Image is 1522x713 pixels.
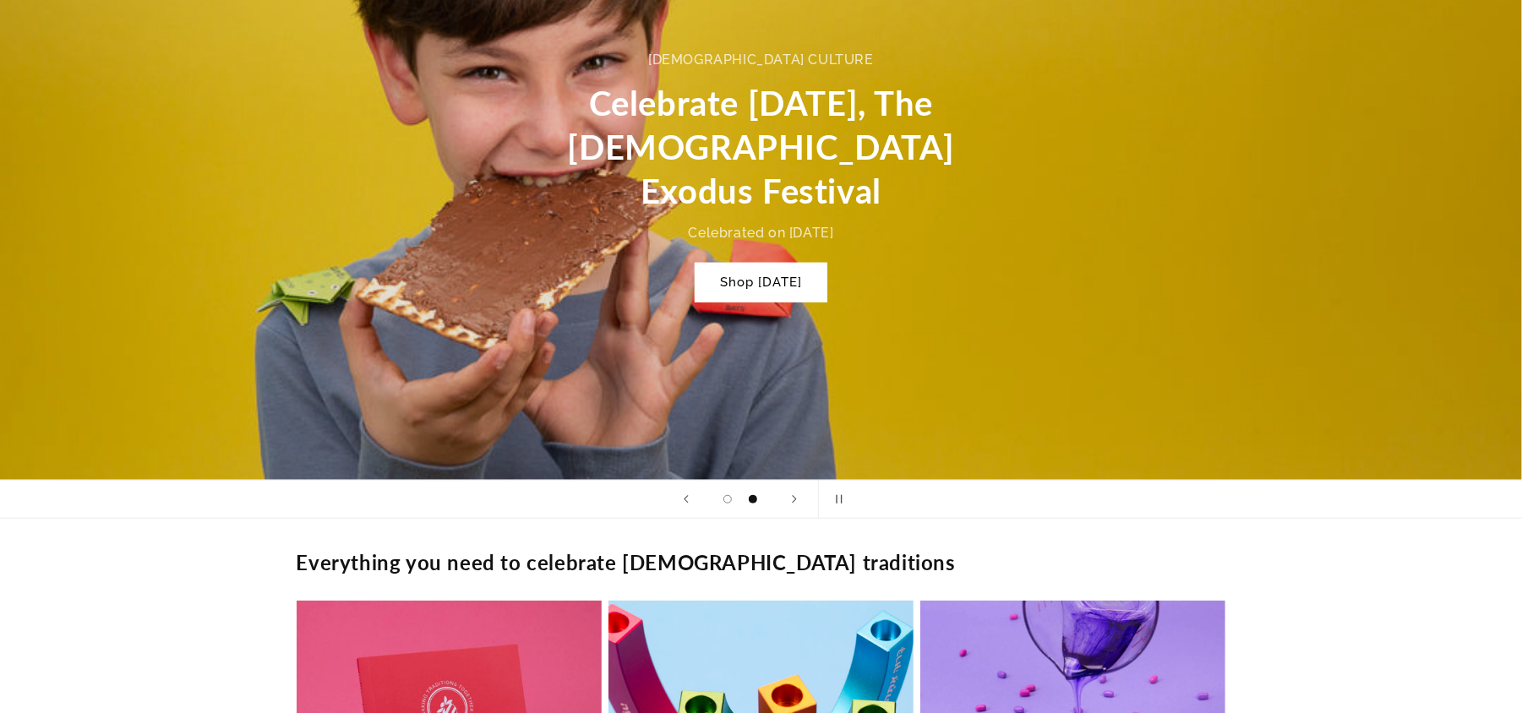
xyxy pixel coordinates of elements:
h2: Everything you need to celebrate [DEMOGRAPHIC_DATA] traditions [297,549,956,575]
button: Pause slideshow [818,481,855,518]
button: Load slide 2 of 2 [740,487,766,512]
div: [DEMOGRAPHIC_DATA] culture [648,48,874,73]
button: Previous slide [668,481,705,518]
button: Next slide [776,481,813,518]
a: Shop [DATE] [695,263,827,302]
button: Load slide 1 of 2 [715,487,740,512]
span: Celebrated on [DATE] [689,225,834,241]
h2: Celebrate [DATE], The [DEMOGRAPHIC_DATA] Exodus Festival [560,81,962,213]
